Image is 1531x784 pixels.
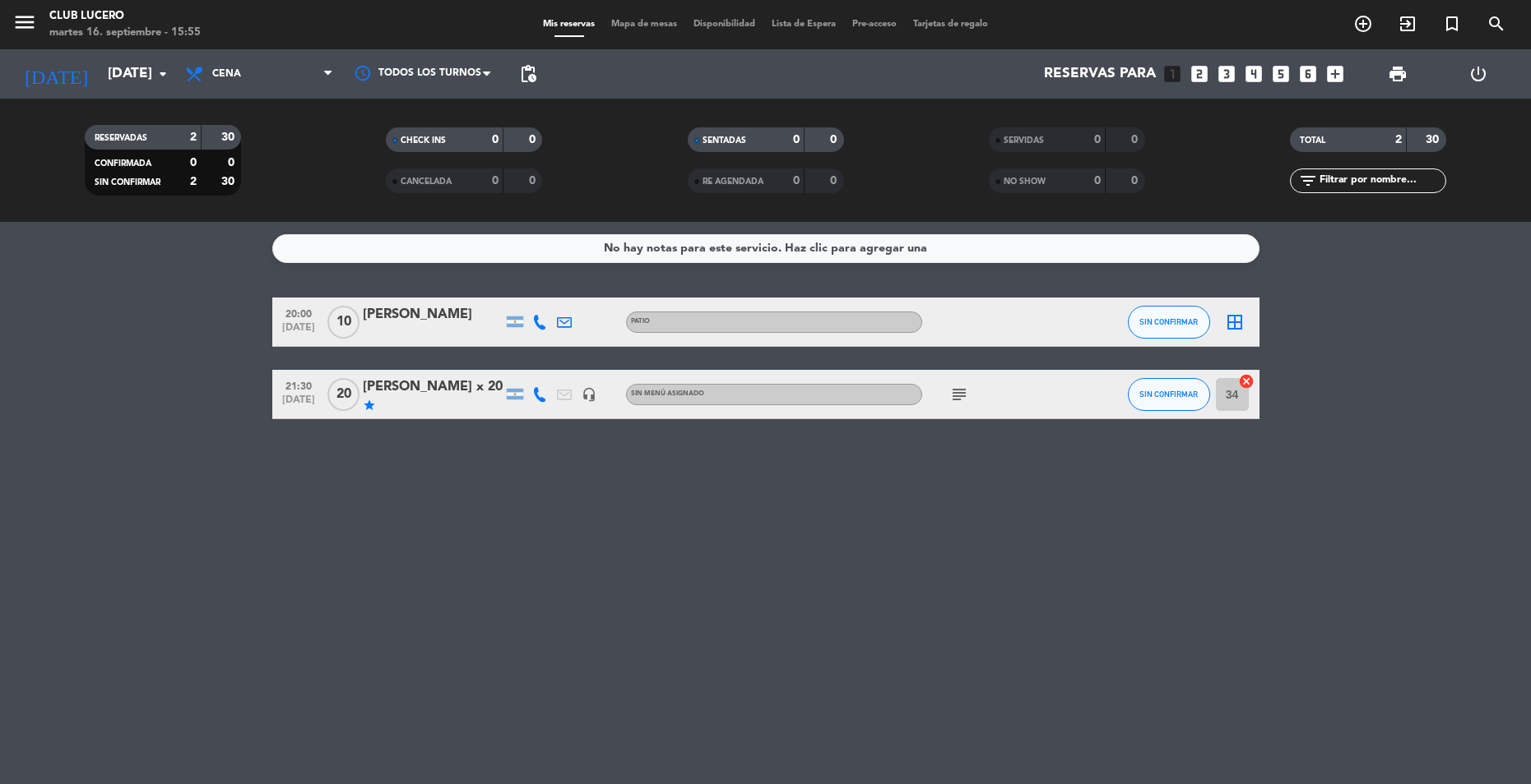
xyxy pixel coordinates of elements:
[844,20,905,29] span: Pre-acceso
[1468,64,1488,84] i: power_settings_new
[1128,306,1210,339] button: SIN CONFIRMAR
[1004,178,1046,186] span: NO SHOW
[518,64,538,84] span: pending_actions
[327,378,360,411] span: 20
[631,390,704,397] span: Sin menú asignado
[1487,14,1506,34] i: search
[603,20,685,29] span: Mapa de mesas
[1298,171,1318,191] i: filter_list
[793,175,800,187] strong: 0
[1131,175,1141,187] strong: 0
[1044,66,1156,82] span: Reservas para
[949,385,969,404] i: subject
[1243,63,1264,85] i: looks_4
[1353,14,1373,34] i: add_circle_outline
[95,134,147,142] span: RESERVADAS
[529,134,539,145] strong: 0
[363,304,503,325] div: [PERSON_NAME]
[12,10,37,40] button: menu
[221,131,238,143] strong: 30
[1325,63,1346,85] i: add_box
[703,178,763,186] span: RE AGENDADA
[604,239,927,258] div: No hay notas para este servicio. Haz clic para agregar una
[1139,390,1198,399] span: SIN CONFIRMAR
[763,20,844,29] span: Lista de Espera
[212,68,241,80] span: Cena
[703,136,746,145] span: SENTADAS
[363,399,376,412] i: star
[529,175,539,187] strong: 0
[95,178,160,187] span: SIN CONFIRMAR
[1131,134,1141,145] strong: 0
[492,134,499,145] strong: 0
[1426,134,1442,145] strong: 30
[1216,63,1237,85] i: looks_3
[535,20,603,29] span: Mis reservas
[1300,136,1325,145] span: TOTAL
[278,376,319,394] span: 21:30
[12,10,37,35] i: menu
[190,157,197,168] strong: 0
[190,131,197,143] strong: 2
[1297,63,1319,85] i: looks_6
[1395,134,1402,145] strong: 2
[228,157,238,168] strong: 0
[1094,134,1101,145] strong: 0
[1270,63,1292,85] i: looks_5
[49,8,201,25] div: Club Lucero
[278,303,319,322] span: 20:00
[631,318,650,325] span: Patio
[1398,14,1417,34] i: exit_to_app
[1189,63,1210,85] i: looks_two
[401,178,452,186] span: CANCELADA
[401,136,446,145] span: CHECK INS
[327,306,360,339] span: 10
[1225,312,1245,332] i: border_all
[49,25,201,41] div: martes 16. septiembre - 15:55
[1004,136,1044,145] span: SERVIDAS
[1318,172,1445,190] input: Filtrar por nombre...
[221,176,238,187] strong: 30
[1162,63,1183,85] i: looks_one
[830,134,840,145] strong: 0
[1438,49,1519,99] div: LOG OUT
[1139,317,1198,326] span: SIN CONFIRMAR
[12,56,100,92] i: [DATE]
[492,175,499,187] strong: 0
[363,376,503,398] div: [PERSON_NAME] x 20
[582,387,596,402] i: headset_mic
[905,20,996,29] span: Tarjetas de regalo
[190,176,197,187] strong: 2
[1388,64,1408,84] span: print
[95,159,151,168] span: CONFIRMADA
[153,64,173,84] i: arrow_drop_down
[1238,373,1255,390] i: cancel
[793,134,800,145] strong: 0
[278,394,319,413] span: [DATE]
[1442,14,1462,34] i: turned_in_not
[1094,175,1101,187] strong: 0
[1128,378,1210,411] button: SIN CONFIRMAR
[685,20,763,29] span: Disponibilidad
[278,322,319,341] span: [DATE]
[830,175,840,187] strong: 0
